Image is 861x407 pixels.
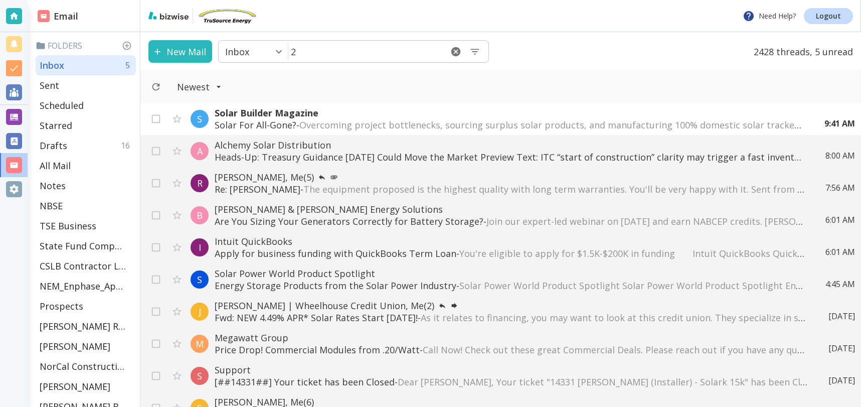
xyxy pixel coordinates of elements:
p: [DATE] [828,311,855,322]
p: S [197,370,202,382]
p: 2428 threads, 5 unread [748,40,853,63]
p: [##14331##] Your ticket has been Closed - [215,376,808,388]
div: All Mail [36,156,136,176]
p: Prospects [40,300,83,312]
p: State Fund Compensation [40,240,126,252]
div: Inbox5 [36,55,136,75]
p: NBSE [40,200,63,212]
p: Logout [816,13,841,20]
div: [PERSON_NAME] Residence [36,316,136,336]
p: Apply for business funding with QuickBooks Term Loan - [215,247,805,259]
button: Refresh [147,78,165,96]
div: TSE Business [36,216,136,236]
p: Solar Builder Magazine [215,107,804,119]
p: Megawatt Group [215,332,808,344]
p: 4:45 AM [825,279,855,290]
p: B [197,209,203,221]
input: Search [288,41,442,62]
img: bizwise [148,12,189,20]
img: TruSource Energy, Inc. [197,8,257,24]
p: TSE Business [40,220,96,232]
p: Notes [40,180,66,192]
button: Filter [167,76,232,98]
p: 6:01 AM [825,246,855,257]
h2: Email [38,10,78,23]
p: NorCal Construction [40,360,126,372]
div: Scheduled [36,95,136,115]
div: [PERSON_NAME] [36,376,136,396]
a: Logout [804,8,853,24]
p: Solar For All-Gone? - [215,119,804,131]
p: [DATE] [828,343,855,354]
div: NEM_Enphase_Applications [36,276,136,296]
p: NEM_Enphase_Applications [40,280,126,292]
p: Fwd: NEW 4.49% APR* Solar Rates Start [DATE]! - [215,312,808,324]
p: 7:56 AM [825,182,855,193]
p: Re: [PERSON_NAME] - [215,183,805,195]
p: Energy Storage Products from the Solar Power Industry - [215,280,805,292]
p: [PERSON_NAME] [40,380,110,392]
p: Are You Sizing Your Generators Correctly for Battery Storage? - [215,215,805,227]
p: S [197,113,202,125]
p: Solar Power World Product Spotlight [215,267,805,280]
p: [PERSON_NAME], Me (5) [215,171,805,183]
p: Inbox [40,59,64,71]
p: Starred [40,119,72,131]
div: Sent [36,75,136,95]
p: 8:00 AM [825,150,855,161]
div: [PERSON_NAME] [36,336,136,356]
div: Drafts16 [36,135,136,156]
p: [PERSON_NAME] | Wheelhouse Credit Union, Me (2) [215,300,808,312]
p: M [196,338,204,350]
p: 16 [121,140,134,151]
p: Folders [36,40,136,51]
p: J [199,306,201,318]
p: A [197,145,203,157]
div: NBSE [36,196,136,216]
p: 5 [125,60,134,71]
p: [PERSON_NAME] & [PERSON_NAME] Energy Solutions [215,203,805,215]
div: State Fund Compensation [36,236,136,256]
p: 6:01 AM [825,214,855,225]
div: NorCal Construction [36,356,136,376]
div: Notes [36,176,136,196]
p: Scheduled [40,99,84,111]
div: CSLB Contractor License [36,256,136,276]
div: Prospects [36,296,136,316]
p: R [197,177,203,189]
p: Intuit QuickBooks [215,235,805,247]
p: Support [215,364,808,376]
p: All Mail [40,160,71,172]
p: S [197,274,202,286]
p: Drafts [40,140,67,152]
p: 9:41 AM [824,118,855,129]
p: CSLB Contractor License [40,260,126,272]
div: Starred [36,115,136,135]
button: New Mail [148,40,212,63]
p: [PERSON_NAME] Residence [40,320,126,332]
p: [DATE] [828,375,855,386]
p: Sent [40,79,59,91]
p: [PERSON_NAME] [40,340,110,352]
p: Price Drop! Commercial Modules from .20/Watt - [215,344,808,356]
p: Need Help? [743,10,796,22]
img: DashboardSidebarEmail.svg [38,10,50,22]
p: Inbox [225,46,249,58]
p: Alchemy Solar Distribution [215,139,805,151]
p: I [199,241,201,253]
p: Heads-Up: Treasury Guidance [DATE] Could Move the Market Preview Text: ITC “start of construction... [215,151,805,163]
